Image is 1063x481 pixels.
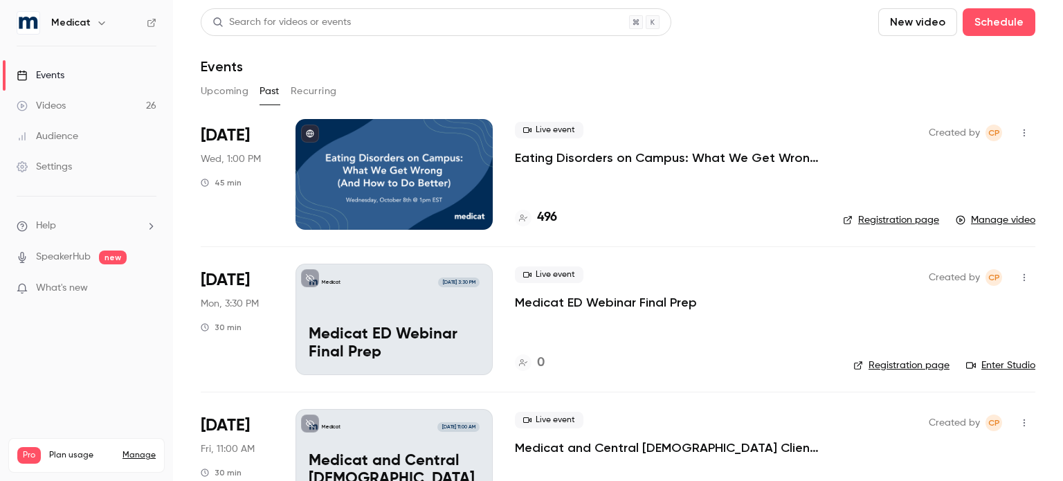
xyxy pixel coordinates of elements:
a: 0 [515,354,545,372]
button: Recurring [291,80,337,102]
span: [DATE] 3:30 PM [438,278,479,287]
span: Claire Powell [985,415,1002,431]
a: Medicat and Central [DEMOGRAPHIC_DATA] Client Story [515,439,821,456]
div: Oct 8 Wed, 1:00 PM (America/New York) [201,119,273,230]
span: Created by [929,415,980,431]
a: Eating Disorders on Campus: What We Get Wrong (And How to Do Better) [515,149,821,166]
div: Oct 6 Mon, 3:30 PM (America/New York) [201,264,273,374]
div: Settings [17,160,72,174]
p: Medicat [322,279,340,286]
span: Claire Powell [985,269,1002,286]
li: help-dropdown-opener [17,219,156,233]
span: [DATE] [201,415,250,437]
span: [DATE] [201,269,250,291]
p: Medicat ED Webinar Final Prep [309,326,480,362]
h1: Events [201,58,243,75]
a: Enter Studio [966,359,1035,372]
a: Medicat ED Webinar Final Prep [515,294,697,311]
span: Mon, 3:30 PM [201,297,259,311]
a: SpeakerHub [36,250,91,264]
span: Created by [929,125,980,141]
span: Live event [515,266,583,283]
span: Wed, 1:00 PM [201,152,261,166]
h4: 496 [537,208,557,227]
div: Events [17,69,64,82]
span: CP [988,269,1000,286]
iframe: Noticeable Trigger [140,282,156,295]
span: Created by [929,269,980,286]
button: New video [878,8,957,36]
h6: Medicat [51,16,91,30]
div: 30 min [201,467,242,478]
a: Registration page [853,359,950,372]
span: Plan usage [49,450,114,461]
span: Live event [515,412,583,428]
span: Fri, 11:00 AM [201,442,255,456]
div: Search for videos or events [212,15,351,30]
div: 30 min [201,322,242,333]
button: Upcoming [201,80,248,102]
h4: 0 [537,354,545,372]
span: CP [988,125,1000,141]
div: 45 min [201,177,242,188]
a: Registration page [843,213,939,227]
span: Live event [515,122,583,138]
span: [DATE] [201,125,250,147]
span: [DATE] 11:00 AM [437,422,479,432]
button: Past [260,80,280,102]
button: Schedule [963,8,1035,36]
span: Help [36,219,56,233]
div: Audience [17,129,78,143]
span: Claire Powell [985,125,1002,141]
a: Manage [122,450,156,461]
img: Medicat [17,12,39,34]
span: What's new [36,281,88,296]
span: new [99,251,127,264]
p: Medicat [322,424,340,430]
span: Pro [17,447,41,464]
span: CP [988,415,1000,431]
a: Manage video [956,213,1035,227]
a: Medicat ED Webinar Final PrepMedicat[DATE] 3:30 PMMedicat ED Webinar Final Prep [296,264,493,374]
div: Videos [17,99,66,113]
a: 496 [515,208,557,227]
